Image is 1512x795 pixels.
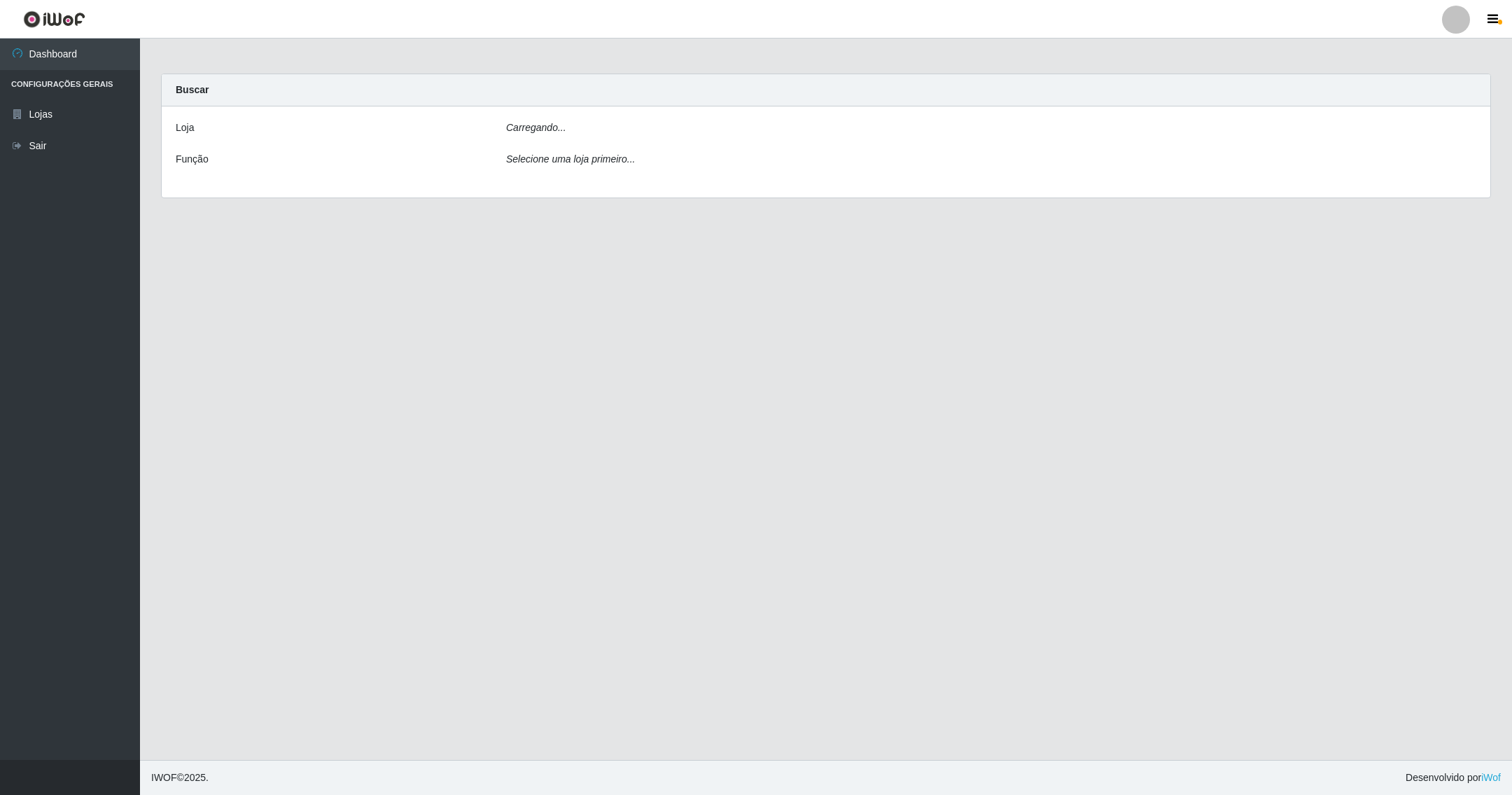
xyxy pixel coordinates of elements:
[176,84,209,95] strong: Buscar
[176,152,209,167] label: Função
[23,11,85,28] img: CoreUI Logo
[1406,770,1501,785] span: Desenvolvido por
[151,772,177,783] span: IWOF
[506,153,635,165] i: Selecione uma loja primeiro...
[1481,772,1501,783] a: iWof
[151,770,209,785] span: © 2025 .
[176,120,194,135] label: Loja
[506,122,566,133] i: Carregando...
